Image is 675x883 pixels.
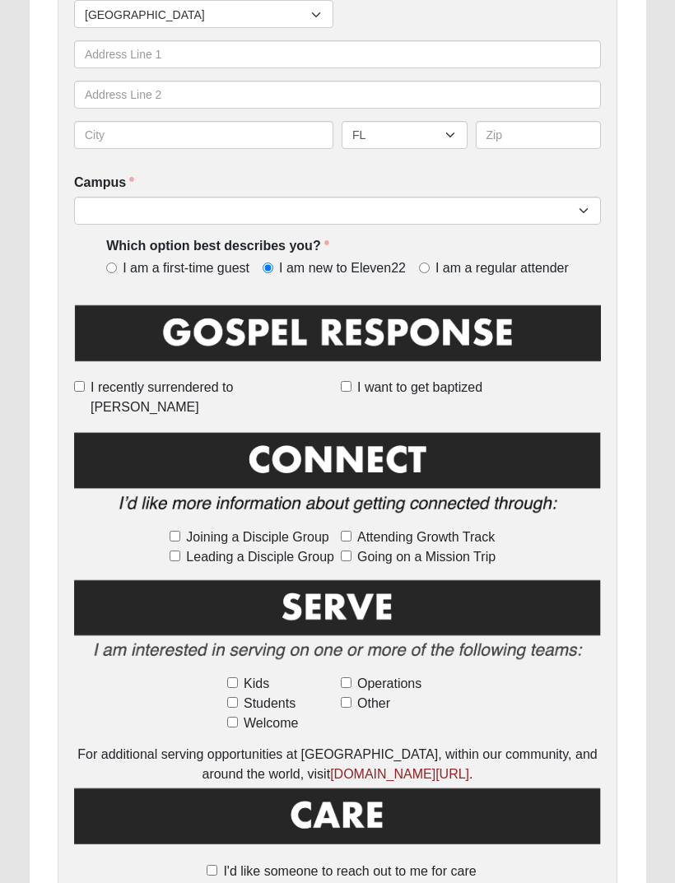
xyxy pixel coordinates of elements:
[357,548,496,568] span: Going on a Mission Trip
[74,746,601,785] div: For additional serving opportunities at [GEOGRAPHIC_DATA], within our community, and around the w...
[357,528,495,548] span: Attending Growth Track
[357,379,482,398] span: I want to get baptized
[106,238,328,257] label: Which option best describes you?
[85,2,311,30] span: [GEOGRAPHIC_DATA]
[341,698,351,709] input: Other
[170,532,180,542] input: Joining a Disciple Group
[170,551,180,562] input: Leading a Disciple Group
[106,263,117,274] input: I am a first-time guest
[476,122,602,150] input: Zip
[244,695,296,714] span: Students
[341,382,351,393] input: I want to get baptized
[341,678,351,689] input: Operations
[357,695,390,714] span: Other
[123,260,249,279] span: I am a first-time guest
[74,41,601,69] input: Address Line 1
[74,122,333,150] input: City
[330,768,469,782] a: [DOMAIN_NAME][URL]
[227,698,238,709] input: Students
[186,548,334,568] span: Leading a Disciple Group
[74,303,601,376] img: GospelResponseBLK.png
[341,532,351,542] input: Attending Growth Track
[244,714,298,734] span: Welcome
[419,263,430,274] input: I am a regular attender
[279,260,406,279] span: I am new to Eleven22
[223,865,476,879] span: I'd like someone to reach out to me for care
[244,675,269,695] span: Kids
[227,678,238,689] input: Kids
[91,379,334,418] span: I recently surrendered to [PERSON_NAME]
[74,174,134,193] label: Campus
[74,430,601,525] img: Connect.png
[207,866,217,876] input: I'd like someone to reach out to me for care
[74,81,601,109] input: Address Line 2
[227,718,238,728] input: Welcome
[435,260,569,279] span: I am a regular attender
[74,785,601,859] img: Care.png
[341,551,351,562] input: Going on a Mission Trip
[74,578,601,672] img: Serve2.png
[74,382,85,393] input: I recently surrendered to [PERSON_NAME]
[263,263,273,274] input: I am new to Eleven22
[357,675,421,695] span: Operations
[186,528,328,548] span: Joining a Disciple Group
